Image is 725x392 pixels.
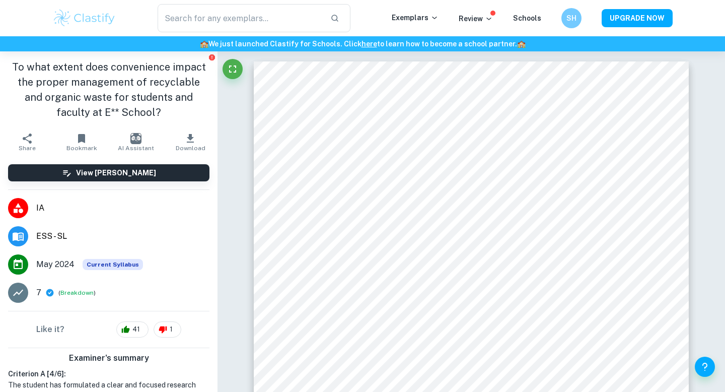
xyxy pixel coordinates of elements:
[2,38,723,49] h6: We just launched Clastify for Schools. Click to learn how to become a school partner.
[109,128,163,156] button: AI Assistant
[163,128,217,156] button: Download
[164,324,178,335] span: 1
[36,258,75,271] span: May 2024
[459,13,493,24] p: Review
[130,133,141,144] img: AI Assistant
[36,323,64,336] h6: Like it?
[76,167,156,178] h6: View [PERSON_NAME]
[361,40,377,48] a: here
[66,145,97,152] span: Bookmark
[36,202,209,214] span: IA
[208,53,215,61] button: Report issue
[36,287,41,299] p: 7
[4,352,213,364] h6: Examiner's summary
[513,14,541,22] a: Schools
[8,164,209,181] button: View [PERSON_NAME]
[200,40,208,48] span: 🏫
[19,145,36,152] span: Share
[127,324,146,335] span: 41
[392,12,439,23] p: Exemplars
[561,8,582,28] button: SH
[8,59,209,120] h1: To what extent does convenience impact the proper management of recyclable and organic waste for ...
[695,357,715,377] button: Help and Feedback
[602,9,673,27] button: UPGRADE NOW
[517,40,526,48] span: 🏫
[83,259,143,270] div: This exemplar is based on the current syllabus. Feel free to refer to it for inspiration/ideas wh...
[158,4,322,32] input: Search for any exemplars...
[8,368,209,379] h6: Criterion A [ 4 / 6 ]:
[58,288,96,298] span: ( )
[60,288,94,297] button: Breakdown
[36,230,209,242] span: ESS - SL
[176,145,205,152] span: Download
[566,13,577,24] h6: SH
[54,128,109,156] button: Bookmark
[52,8,116,28] img: Clastify logo
[116,321,149,338] div: 41
[223,59,243,79] button: Fullscreen
[154,321,181,338] div: 1
[83,259,143,270] span: Current Syllabus
[118,145,154,152] span: AI Assistant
